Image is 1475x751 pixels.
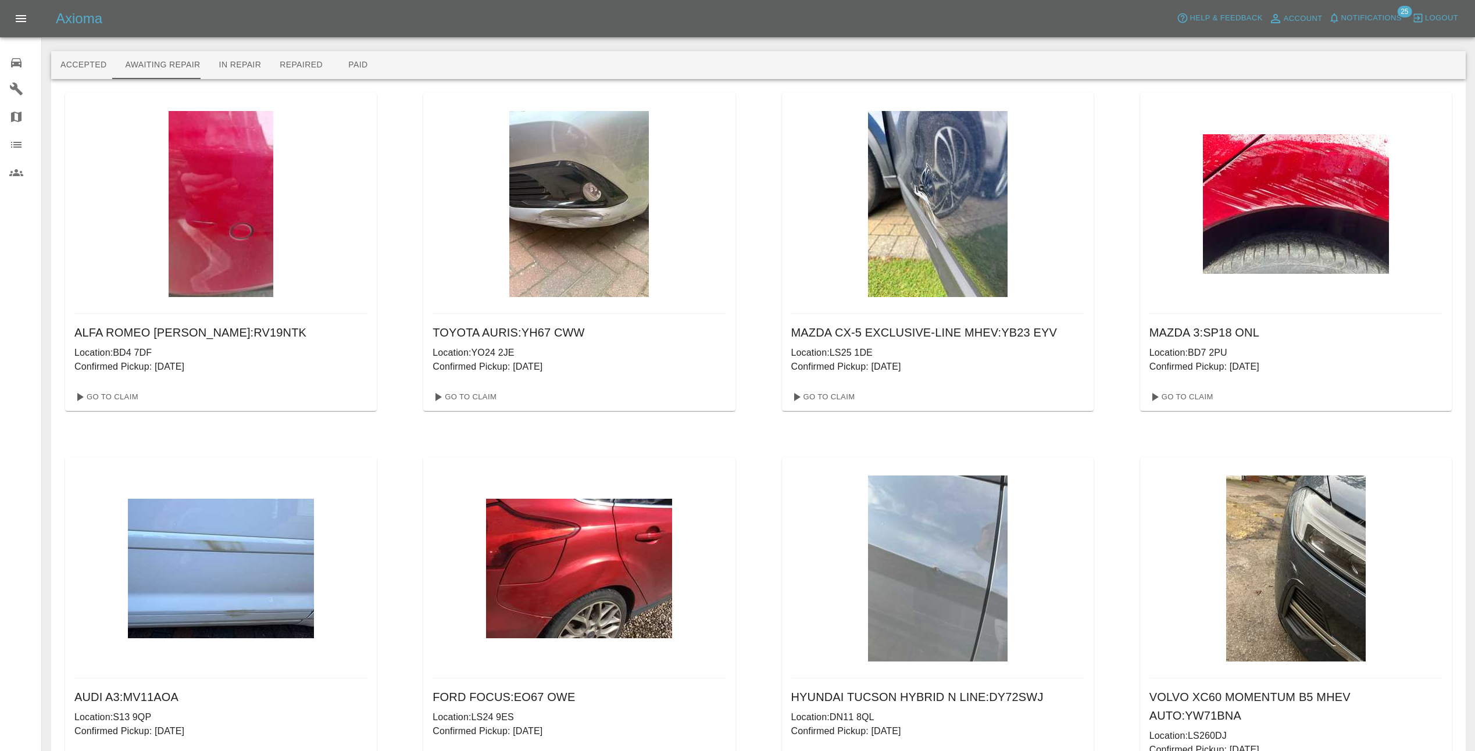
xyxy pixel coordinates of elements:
[428,388,499,406] a: Go To Claim
[1425,12,1458,25] span: Logout
[433,710,726,724] p: Location: LS24 9ES
[1149,729,1442,743] p: Location: LS260DJ
[116,51,209,79] button: Awaiting Repair
[787,388,858,406] a: Go To Claim
[7,5,35,33] button: Open drawer
[56,9,102,28] h5: Axioma
[1284,12,1323,26] span: Account
[1190,12,1262,25] span: Help & Feedback
[1397,6,1412,17] span: 25
[1326,9,1405,27] button: Notifications
[70,388,141,406] a: Go To Claim
[74,710,367,724] p: Location: S13 9QP
[433,724,726,738] p: Confirmed Pickup: [DATE]
[270,51,332,79] button: Repaired
[791,346,1084,360] p: Location: LS25 1DE
[74,724,367,738] p: Confirmed Pickup: [DATE]
[791,323,1084,342] h6: MAZDA CX-5 EXCLUSIVE-LINE MHEV : YB23 EYV
[74,323,367,342] h6: ALFA ROMEO [PERSON_NAME] : RV19NTK
[791,688,1084,706] h6: HYUNDAI TUCSON HYBRID N LINE : DY72SWJ
[1409,9,1461,27] button: Logout
[74,688,367,706] h6: AUDI A3 : MV11AOA
[791,360,1084,374] p: Confirmed Pickup: [DATE]
[74,346,367,360] p: Location: BD4 7DF
[1174,9,1265,27] button: Help & Feedback
[1149,360,1442,374] p: Confirmed Pickup: [DATE]
[433,688,726,706] h6: FORD FOCUS : EO67 OWE
[1341,12,1402,25] span: Notifications
[1266,9,1326,28] a: Account
[1149,323,1442,342] h6: MAZDA 3 : SP18 ONL
[433,346,726,360] p: Location: YO24 2JE
[210,51,271,79] button: In Repair
[433,323,726,342] h6: TOYOTA AURIS : YH67 CWW
[74,360,367,374] p: Confirmed Pickup: [DATE]
[1149,688,1442,725] h6: VOLVO XC60 MOMENTUM B5 MHEV AUTO : YW71BNA
[332,51,384,79] button: Paid
[433,360,726,374] p: Confirmed Pickup: [DATE]
[791,710,1084,724] p: Location: DN11 8QL
[791,724,1084,738] p: Confirmed Pickup: [DATE]
[1149,346,1442,360] p: Location: BD7 2PU
[1145,388,1216,406] a: Go To Claim
[51,51,116,79] button: Accepted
